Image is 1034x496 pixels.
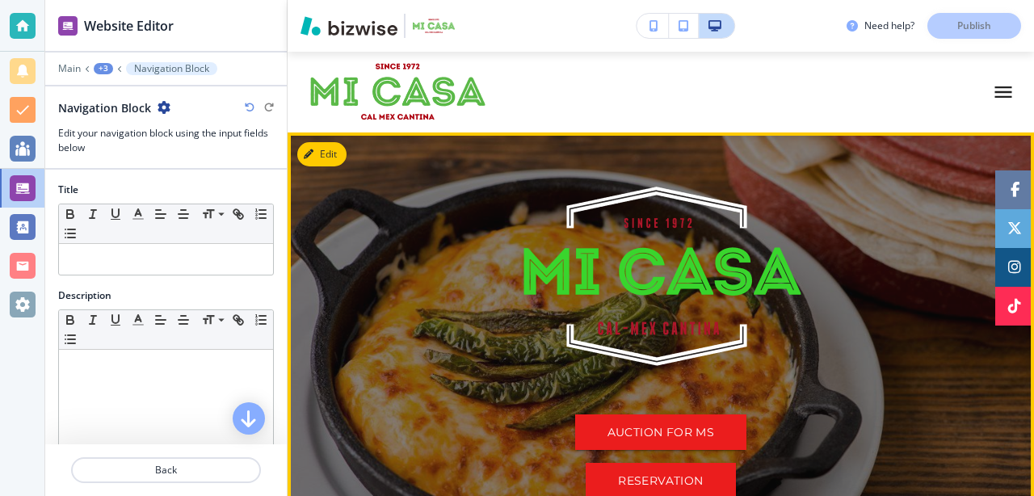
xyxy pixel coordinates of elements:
[301,16,397,36] img: Bizwise Logo
[521,178,801,380] img: 47a2f231-2423-49c6-bd15-36b015a3e0bb_m.png
[58,288,111,303] h2: Description
[58,16,78,36] img: editor icon
[58,99,151,116] h2: Navigation Block
[995,287,1034,326] a: Social media link to tiktok account
[58,126,274,155] h3: Edit your navigation block using the input fields below
[58,183,78,197] h2: Title
[134,63,209,74] p: Navigation Block
[58,63,81,74] button: Main
[126,62,217,75] button: Navigation Block
[297,142,347,166] button: Edit
[982,73,1015,111] button: Toggle hamburger navigation menu
[73,463,259,477] p: Back
[94,63,113,74] button: +3
[995,209,1034,248] a: Social media link to twitter account
[575,414,747,451] a: AUCTION FOR MS
[995,248,1034,287] a: Social media link to instagram account
[84,16,174,36] h2: Website Editor
[995,170,1034,209] a: Social media link to facebook account
[307,59,489,124] img: Mi Casa
[412,18,456,33] img: Your Logo
[864,19,914,33] h3: Need help?
[71,457,261,483] button: Back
